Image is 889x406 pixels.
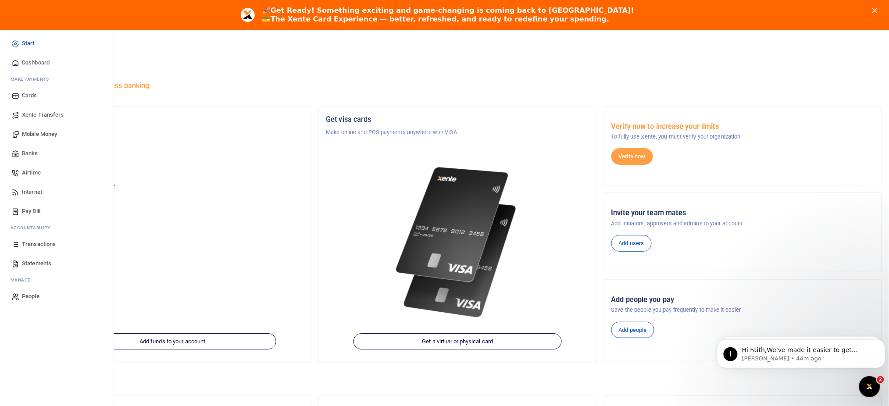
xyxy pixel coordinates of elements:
b: The Xente Card Experience — better, refreshed, and ready to redefine your spending. [271,15,609,23]
p: Boya UGX [41,162,304,171]
span: Cards [22,91,37,100]
span: People [22,292,39,301]
p: Your current account balance [41,182,304,190]
span: Pay Bill [22,207,40,216]
h5: Add people you pay [611,296,875,304]
iframe: Intercom live chat [859,376,880,397]
span: Banks [22,149,38,158]
a: Add people [611,322,654,338]
div: Close [872,8,881,13]
li: Ac [7,221,107,235]
a: Banks [7,144,107,163]
span: 2 [877,376,884,383]
a: Mobile Money [7,125,107,144]
h5: Account [41,149,304,158]
a: Cards [7,86,107,105]
span: Airtime [22,168,41,177]
img: Profile image for Aceng [241,8,255,22]
p: Boya Limited [41,128,304,137]
span: Internet [22,188,42,196]
h5: UGX 2,738,422 [41,192,304,201]
li: M [7,273,107,287]
a: Statements [7,254,107,273]
h5: Welcome to better business banking [33,82,882,90]
span: Transactions [22,240,56,249]
a: Start [7,34,107,53]
h4: Make a transaction [33,374,882,384]
span: countability [17,224,50,231]
a: Dashboard [7,53,107,72]
a: Add users [611,235,652,252]
h5: Verify now to increase your limits [611,122,875,131]
a: Add funds to your account [68,333,276,350]
span: Statements [22,259,51,268]
a: Xente Transfers [7,105,107,125]
p: To fully use Xente, you must verify your organization [611,132,875,141]
iframe: Intercom notifications message [714,321,889,382]
span: ake Payments [15,76,49,82]
h5: Organization [41,115,304,124]
img: xente-_physical_cards.png [392,158,523,327]
b: Get Ready! Something exciting and game-changing is coming back to [GEOGRAPHIC_DATA]! [271,6,634,14]
p: Save the people you pay frequently to make it easier [611,306,875,314]
a: Get a virtual or physical card [353,333,561,350]
a: People [7,287,107,306]
h5: Invite your team mates [611,209,875,217]
h5: Get visa cards [326,115,589,124]
span: Xente Transfers [22,110,64,119]
a: Transactions [7,235,107,254]
span: Start [22,39,35,48]
a: Pay Bill [7,202,107,221]
span: anage [15,277,31,283]
div: 🎉 💳 [262,6,634,24]
a: Airtime [7,163,107,182]
p: Make online and POS payments anywhere with VISA [326,128,589,137]
span: Dashboard [22,58,50,67]
p: Add initiators, approvers and admins to your account [611,219,875,228]
a: Internet [7,182,107,202]
a: Verify now [611,148,653,165]
span: Mobile Money [22,130,57,139]
li: M [7,72,107,86]
h4: Hello Faith M [33,68,882,77]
